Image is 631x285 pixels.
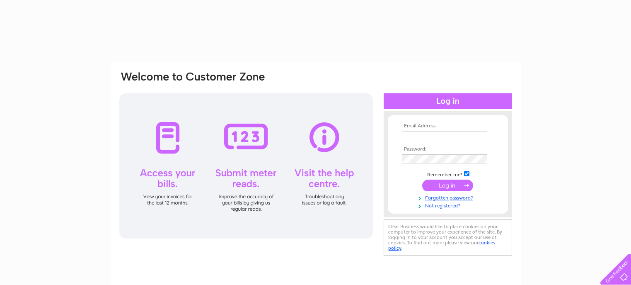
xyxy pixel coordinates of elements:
[400,170,496,178] td: Remember me?
[400,146,496,152] th: Password:
[402,193,496,201] a: Forgotten password?
[402,201,496,209] a: Not registered?
[400,123,496,129] th: Email Address:
[388,240,495,251] a: cookies policy
[384,219,512,256] div: Clear Business would like to place cookies on your computer to improve your experience of the sit...
[422,180,473,191] input: Submit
